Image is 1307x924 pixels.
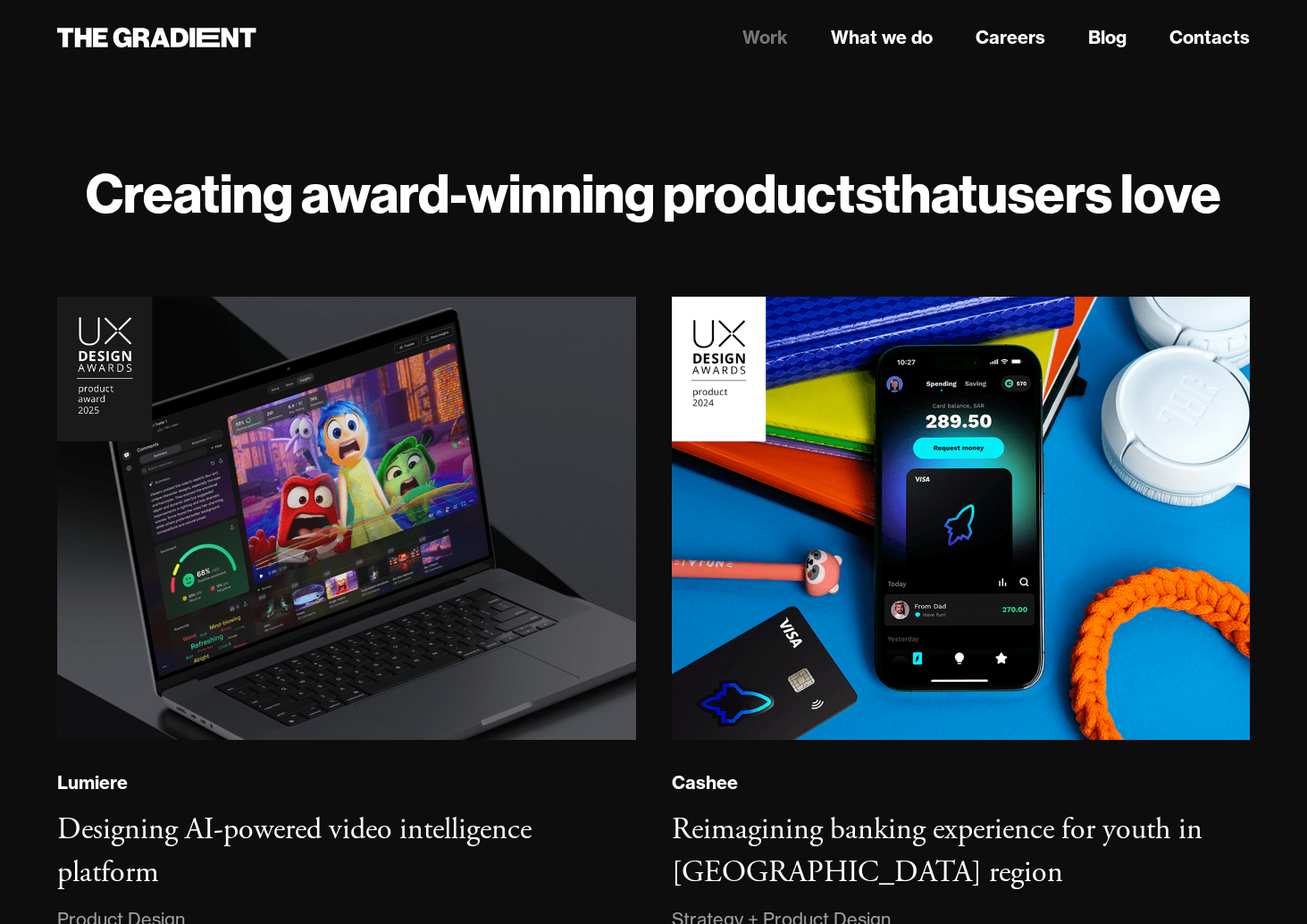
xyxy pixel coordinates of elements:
[57,811,532,892] h3: Designing AI-powered video intelligence platform
[57,771,128,794] div: Lumiere
[831,24,933,51] a: What we do
[882,159,977,227] strong: that
[1169,24,1250,51] a: Contacts
[57,161,1250,225] h1: Creating award-winning products users love
[742,24,788,51] a: Work
[976,24,1045,51] a: Careers
[672,771,738,794] div: Cashee
[1088,24,1127,51] a: Blog
[672,811,1202,892] h3: Reimagining banking experience for youth in [GEOGRAPHIC_DATA] region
